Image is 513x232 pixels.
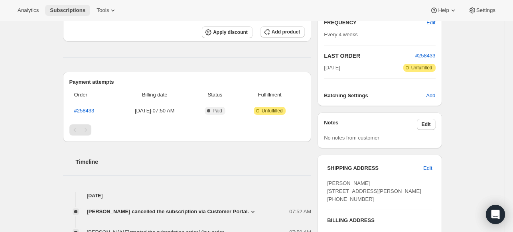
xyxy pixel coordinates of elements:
button: Help [425,5,462,16]
button: [PERSON_NAME] cancelled the subscription via Customer Portal. [87,208,257,216]
button: Tools [92,5,122,16]
div: Open Intercom Messenger [486,205,505,224]
button: Subscriptions [45,5,90,16]
span: 07:52 AM [289,208,311,216]
a: #258433 [415,53,436,59]
h6: Batching Settings [324,92,426,100]
h3: BILLING ADDRESS [327,216,432,224]
span: [DATE] · 07:50 AM [119,107,191,115]
h3: SHIPPING ADDRESS [327,164,423,172]
span: Analytics [18,7,39,14]
span: Fulfillment [239,91,300,99]
span: [DATE] [324,64,340,72]
button: Edit [418,162,437,175]
button: Add product [260,26,305,37]
th: Order [69,86,116,104]
button: Analytics [13,5,43,16]
span: Apply discount [213,29,248,35]
span: Add product [272,29,300,35]
button: Edit [417,119,436,130]
span: Unfulfilled [262,108,283,114]
span: Edit [423,164,432,172]
span: Subscriptions [50,7,85,14]
span: Help [438,7,449,14]
nav: Pagination [69,124,305,136]
span: Billing date [119,91,191,99]
a: #258433 [74,108,95,114]
h4: [DATE] [63,192,312,200]
span: Add [426,92,435,100]
button: Add [421,89,440,102]
h2: Payment attempts [69,78,305,86]
span: [PERSON_NAME] [STREET_ADDRESS][PERSON_NAME] [PHONE_NUMBER] [327,180,421,202]
span: Edit [426,19,435,27]
h3: Notes [324,119,417,130]
button: Apply discount [202,26,253,38]
h2: FREQUENCY [324,19,426,27]
button: #258433 [415,52,436,60]
button: Settings [464,5,500,16]
span: Settings [476,7,495,14]
h2: Timeline [76,158,312,166]
span: Paid [213,108,222,114]
span: Edit [422,121,431,128]
span: Status [195,91,235,99]
button: Edit [422,16,440,29]
span: [PERSON_NAME] cancelled the subscription via Customer Portal. [87,208,249,216]
span: Tools [97,7,109,14]
h2: LAST ORDER [324,52,415,60]
span: Unfulfilled [411,65,432,71]
span: Every 4 weeks [324,31,358,37]
span: No notes from customer [324,135,379,141]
